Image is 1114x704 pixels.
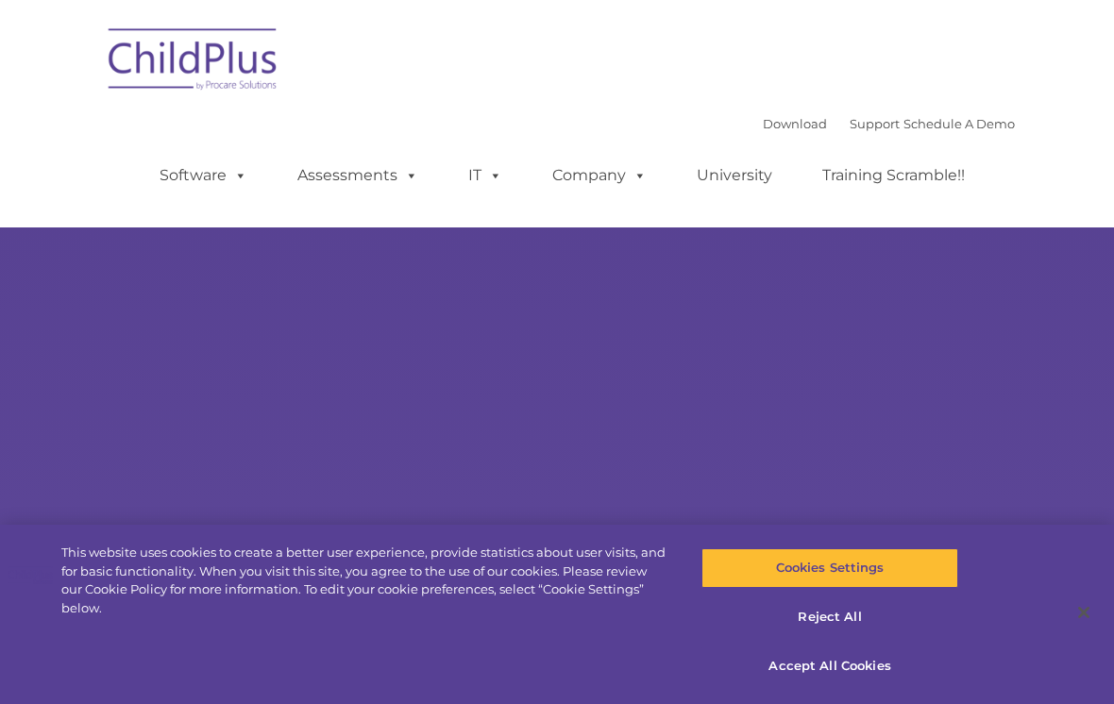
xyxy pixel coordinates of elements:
[803,157,984,194] a: Training Scramble!!
[763,116,1015,131] font: |
[701,645,957,685] button: Accept All Cookies
[678,157,791,194] a: University
[1063,592,1105,633] button: Close
[850,116,900,131] a: Support
[701,597,957,637] button: Reject All
[701,548,957,588] button: Cookies Settings
[449,157,521,194] a: IT
[61,544,668,617] div: This website uses cookies to create a better user experience, provide statistics about user visit...
[533,157,666,194] a: Company
[278,157,437,194] a: Assessments
[903,116,1015,131] a: Schedule A Demo
[141,157,266,194] a: Software
[99,15,288,109] img: ChildPlus by Procare Solutions
[763,116,827,131] a: Download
